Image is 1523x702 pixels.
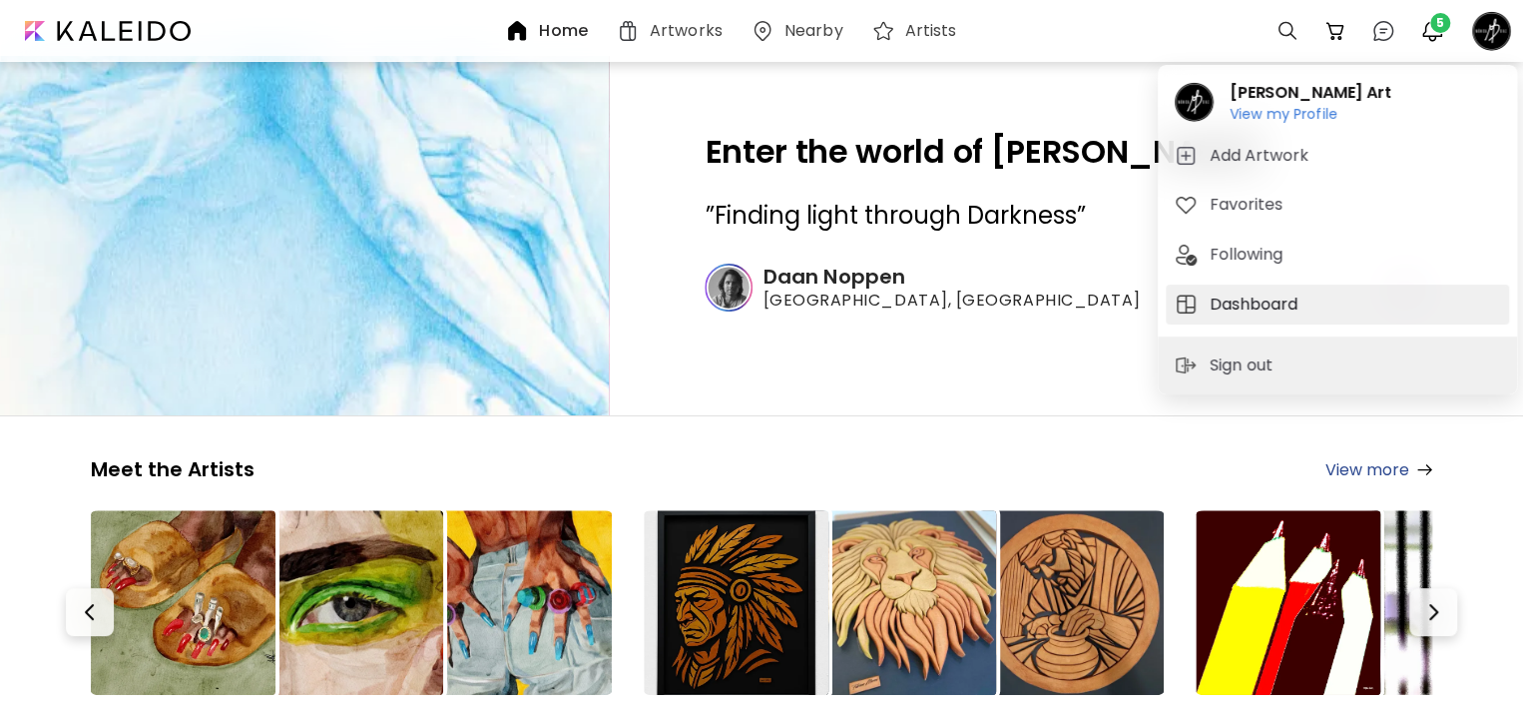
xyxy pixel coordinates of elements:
[1174,144,1198,168] img: tab
[1230,105,1391,123] h6: View my Profile
[1210,243,1288,267] h5: Following
[1230,81,1391,105] h2: [PERSON_NAME] Art
[1166,136,1509,176] button: tabAdd Artwork
[1174,193,1198,217] img: tab
[1166,235,1509,275] button: tabFollowing
[1210,353,1278,377] p: Sign out
[1210,293,1303,317] h5: Dashboard
[1174,293,1198,317] img: tab
[1174,353,1198,377] img: sign-out
[1166,185,1509,225] button: tabFavorites
[1210,144,1314,168] h5: Add Artwork
[1174,243,1198,267] img: tab
[1166,346,1286,385] button: sign-outSign out
[1210,193,1288,217] h5: Favorites
[1166,285,1509,325] button: tabDashboard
